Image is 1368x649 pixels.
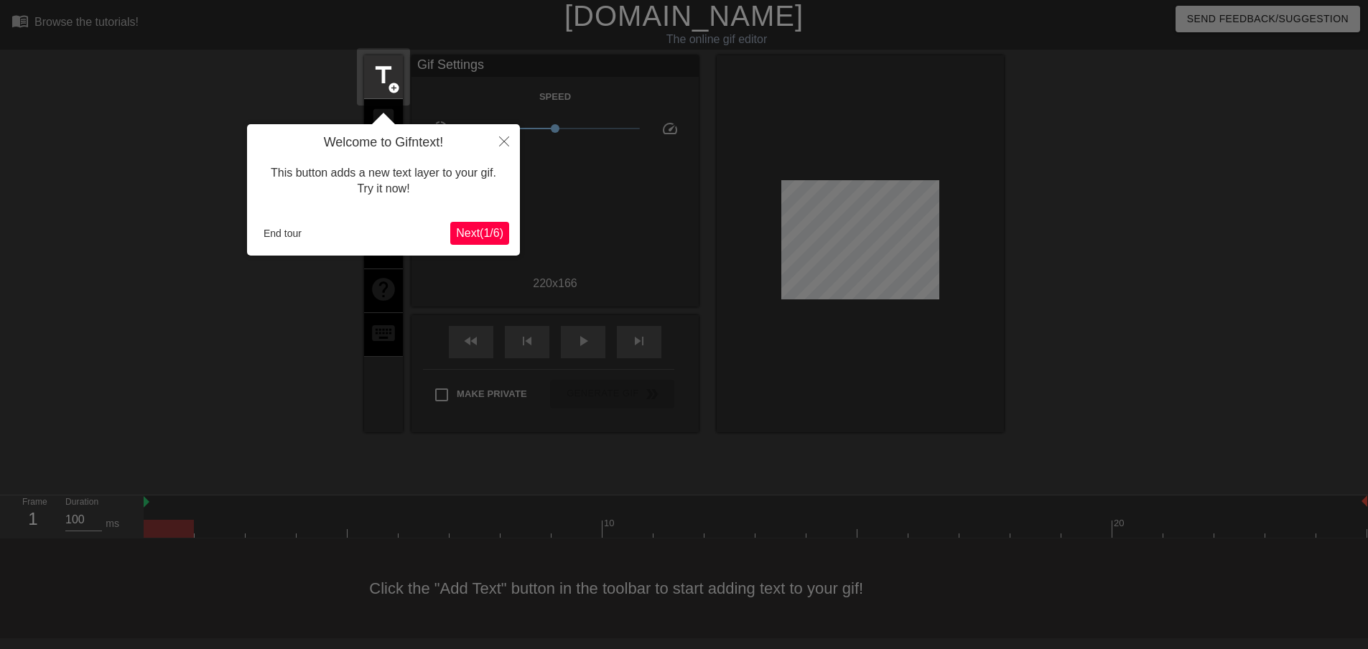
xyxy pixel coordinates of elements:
button: Next [450,222,509,245]
button: Close [488,124,520,157]
span: Next ( 1 / 6 ) [456,227,503,239]
div: This button adds a new text layer to your gif. Try it now! [258,151,509,212]
button: End tour [258,223,307,244]
h4: Welcome to Gifntext! [258,135,509,151]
